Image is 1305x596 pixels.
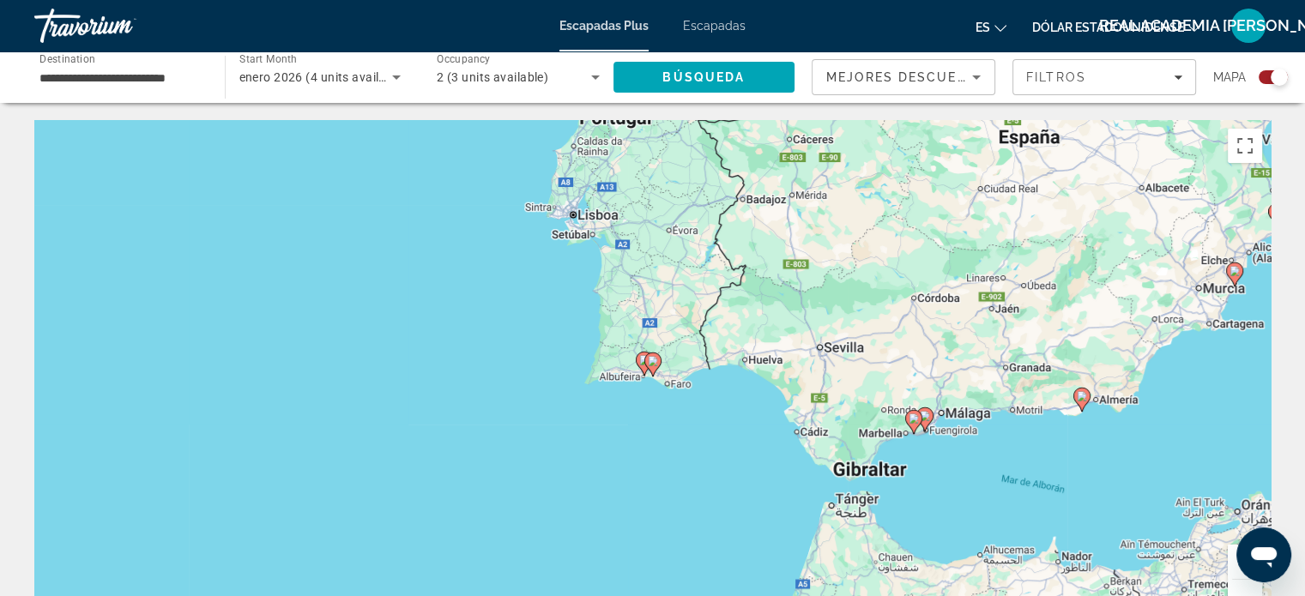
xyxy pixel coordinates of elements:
[826,70,998,84] span: Mejores descuentos
[1236,527,1291,582] iframe: Botón para iniciar la ventana de mensajería
[437,53,491,65] span: Occupancy
[1026,70,1086,84] span: Filtros
[239,53,297,65] span: Start Month
[1228,129,1262,163] button: Cambiar a la vista en pantalla completa
[1032,15,1200,39] button: Cambiar moneda
[613,62,795,93] button: Search
[1032,21,1184,34] font: Dólar estadounidense
[976,21,990,34] font: es
[976,15,1006,39] button: Cambiar idioma
[39,52,95,64] span: Destination
[1213,65,1246,89] span: Mapa
[39,68,202,88] input: Select destination
[1226,8,1271,44] button: Menú de usuario
[559,19,649,33] a: Escapadas Plus
[437,70,548,84] span: 2 (3 units available)
[826,67,981,87] mat-select: Sort by
[239,70,408,84] span: enero 2026 (4 units available)
[683,19,746,33] a: Escapadas
[1228,545,1262,579] button: Ampliar
[1012,59,1196,95] button: Filters
[34,3,206,48] a: Travorium
[662,70,745,84] span: Búsqueda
